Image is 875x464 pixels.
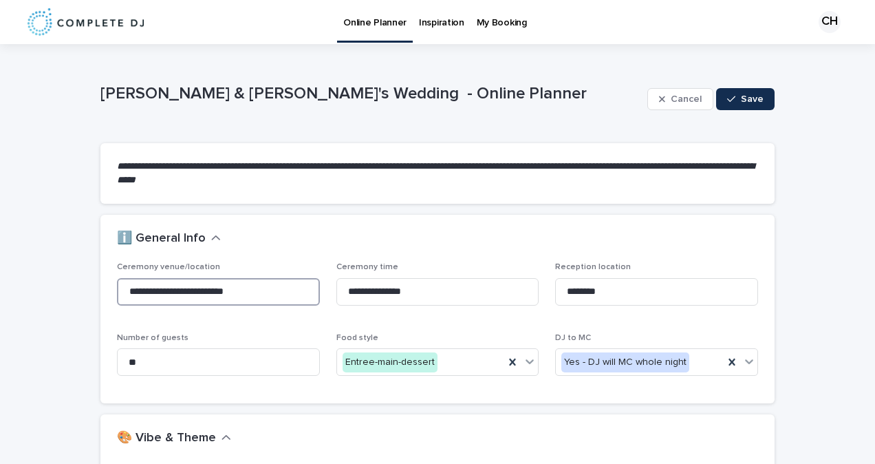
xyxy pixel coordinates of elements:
[555,263,631,271] span: Reception location
[741,94,764,104] span: Save
[647,88,713,110] button: Cancel
[343,352,437,372] div: Entree-main-dessert
[117,431,231,446] button: 🎨 Vibe & Theme
[336,334,378,342] span: Food style
[819,11,841,33] div: CH
[117,231,206,246] h2: ℹ️ General Info
[117,334,188,342] span: Number of guests
[561,352,689,372] div: Yes - DJ will MC whole night
[117,431,216,446] h2: 🎨 Vibe & Theme
[100,84,642,104] p: [PERSON_NAME] & [PERSON_NAME]'s Wedding - Online Planner
[117,263,220,271] span: Ceremony venue/location
[28,8,144,36] img: 8nP3zCmvR2aWrOmylPw8
[336,263,398,271] span: Ceremony time
[555,334,591,342] span: DJ to MC
[671,94,702,104] span: Cancel
[117,231,221,246] button: ℹ️ General Info
[716,88,775,110] button: Save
